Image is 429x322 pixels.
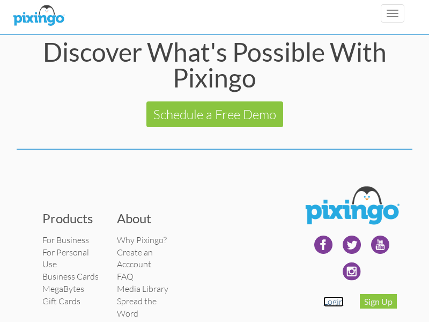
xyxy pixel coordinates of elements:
a: For Business [42,235,89,245]
a: Spread the Word [117,296,157,319]
a: Business Cards [42,271,99,282]
a: Why Pixingo? [117,235,167,245]
a: FAQ [117,271,134,282]
h3: Products [42,211,101,225]
img: pixingo logo [10,3,67,30]
img: Pixingo Logo [300,182,404,231]
img: instagram.svg [338,258,365,285]
a: Sign Up [360,294,397,309]
a: For Personal Use [42,247,89,270]
a: Media Library [117,283,168,294]
img: facebook-240.png [310,231,337,258]
h3: About [117,211,175,225]
img: twitter-240.png [338,231,365,258]
a: Gift Cards [42,296,80,306]
a: MegaBytes [42,283,84,294]
a: Schedule a Free Demo [146,101,283,127]
img: youtube-240.png [367,231,394,258]
a: Login [323,296,344,307]
a: Create an Acccount [117,247,153,270]
div: Discover What's Possible With Pixingo [17,39,412,91]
